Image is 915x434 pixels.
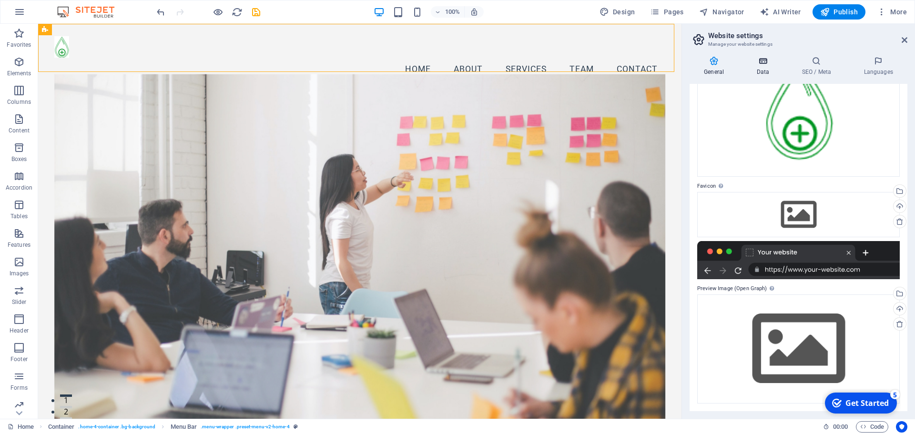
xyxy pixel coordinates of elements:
h4: Data [742,56,787,76]
span: Design [600,7,635,17]
button: 2 [22,382,34,384]
button: undo [155,6,166,18]
h6: Session time [823,421,848,433]
p: Columns [7,98,31,106]
p: Favorites [7,41,31,49]
button: Design [596,4,639,20]
h6: 100% [445,6,460,18]
button: More [873,4,911,20]
button: 1 [22,371,34,373]
div: Get Started 5 items remaining, 0% complete [3,4,75,25]
label: Favicon [697,181,900,192]
span: Click to select. Double-click to edit [171,421,197,433]
button: Click here to leave preview mode and continue editing [212,6,224,18]
span: Publish [820,7,858,17]
a: Click to cancel selection. Double-click to open Pages [8,421,34,433]
p: Slider [12,298,27,306]
button: Navigator [695,4,748,20]
p: Content [9,127,30,134]
span: Code [860,421,884,433]
p: Forms [10,384,28,392]
button: 100% [431,6,465,18]
span: 00 00 [833,421,848,433]
span: More [877,7,907,17]
i: This element is a customizable preset [294,424,298,429]
label: Preview Image (Open Graph) [697,283,900,294]
span: Navigator [699,7,744,17]
p: Header [10,327,29,334]
h4: General [690,56,742,76]
i: Save (Ctrl+S) [251,7,262,18]
button: 3 [22,394,34,396]
button: reload [231,6,243,18]
span: Pages [650,7,683,17]
span: . home-4-container .bg-background [78,421,155,433]
h4: Languages [849,56,907,76]
p: Boxes [11,155,27,163]
p: Footer [10,355,28,363]
p: Tables [10,212,28,220]
div: Select files from the file manager, stock photos, or upload file(s) [697,192,900,237]
img: Editor Logo [55,6,126,18]
p: Elements [7,70,31,77]
button: save [250,6,262,18]
h2: Website settings [708,31,907,40]
div: WastePlusSymbol-nL5qnYEQUfEQ5qvZIBqW_w.png [697,40,900,177]
span: . menu-wrapper .preset-menu-v2-home-4 [201,421,289,433]
div: Get Started [23,9,67,20]
div: 5 [68,1,78,10]
button: Publish [813,4,865,20]
p: Images [10,270,29,277]
span: AI Writer [760,7,801,17]
nav: breadcrumb [48,421,298,433]
div: Select files from the file manager, stock photos, or upload file(s) [697,294,900,404]
p: Features [8,241,30,249]
i: Reload page [232,7,243,18]
span: : [840,423,841,430]
i: Undo: Change image (Ctrl+Z) [155,7,166,18]
button: Pages [646,4,687,20]
button: Code [856,421,888,433]
p: Accordion [6,184,32,192]
h3: Manage your website settings [708,40,888,49]
h4: SEO / Meta [787,56,849,76]
button: AI Writer [756,4,805,20]
span: Click to select. Double-click to edit [48,421,75,433]
button: Usercentrics [896,421,907,433]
